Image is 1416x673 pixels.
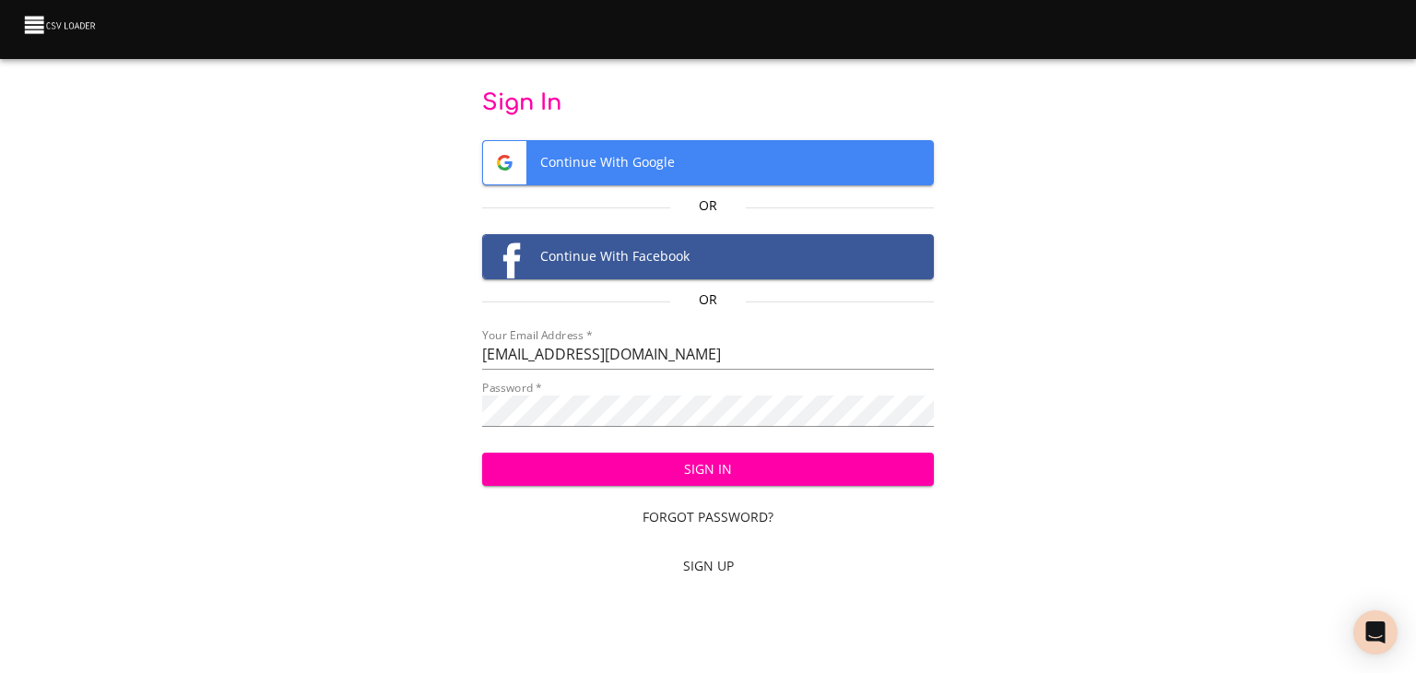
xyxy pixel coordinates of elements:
p: Or [670,290,746,309]
span: Forgot Password? [490,506,927,529]
button: Google logoContinue With Google [482,140,935,185]
span: Sign In [497,458,920,481]
button: Facebook logoContinue With Facebook [482,234,935,279]
p: Sign In [482,89,935,118]
a: Sign Up [482,549,935,584]
img: Facebook logo [483,235,526,278]
span: Continue With Facebook [483,235,934,278]
button: Sign In [482,453,935,487]
img: CSV Loader [22,12,100,38]
p: Or [670,196,746,215]
img: Google logo [483,141,526,184]
span: Sign Up [490,555,927,578]
div: Open Intercom Messenger [1353,610,1398,655]
label: Password [482,383,542,394]
a: Forgot Password? [482,501,935,535]
label: Your Email Address [482,330,592,341]
span: Continue With Google [483,141,934,184]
